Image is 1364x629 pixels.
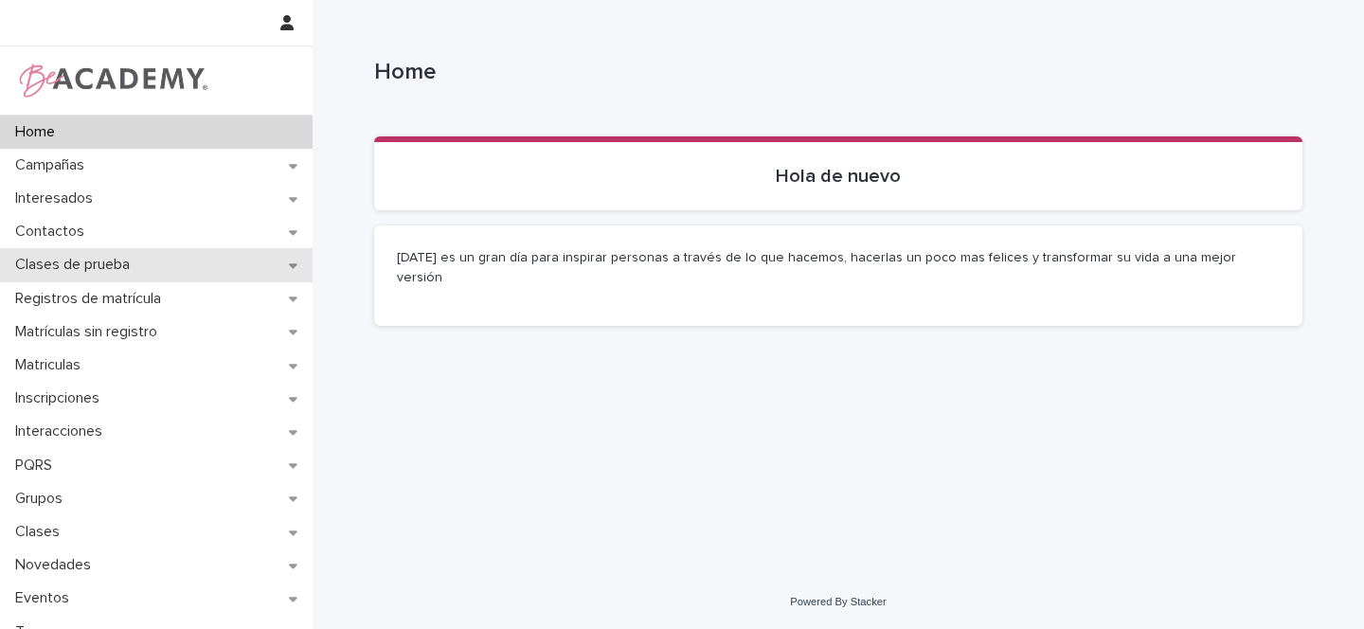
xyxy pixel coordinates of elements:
p: Interacciones [8,422,117,440]
p: Eventos [8,589,84,607]
p: Matrículas sin registro [8,323,172,341]
p: Grupos [8,490,78,508]
p: Home [374,59,1295,86]
p: Registros de matrícula [8,290,176,308]
p: Novedades [8,556,106,574]
p: Clases de prueba [8,256,145,274]
p: Contactos [8,223,99,241]
p: Clases [8,523,75,541]
p: Matriculas [8,356,96,374]
p: Home [8,123,70,141]
p: Interesados [8,189,108,207]
p: Campañas [8,156,99,174]
a: Powered By Stacker [790,596,886,607]
p: Hola de nuevo [397,165,1280,188]
p: [DATE] es un gran día para inspirar personas a través de lo que hacemos, hacerlas un poco mas fel... [397,248,1280,288]
p: PQRS [8,457,67,475]
p: Inscripciones [8,389,115,407]
img: WPrjXfSUmiLcdUfaYY4Q [15,62,209,99]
